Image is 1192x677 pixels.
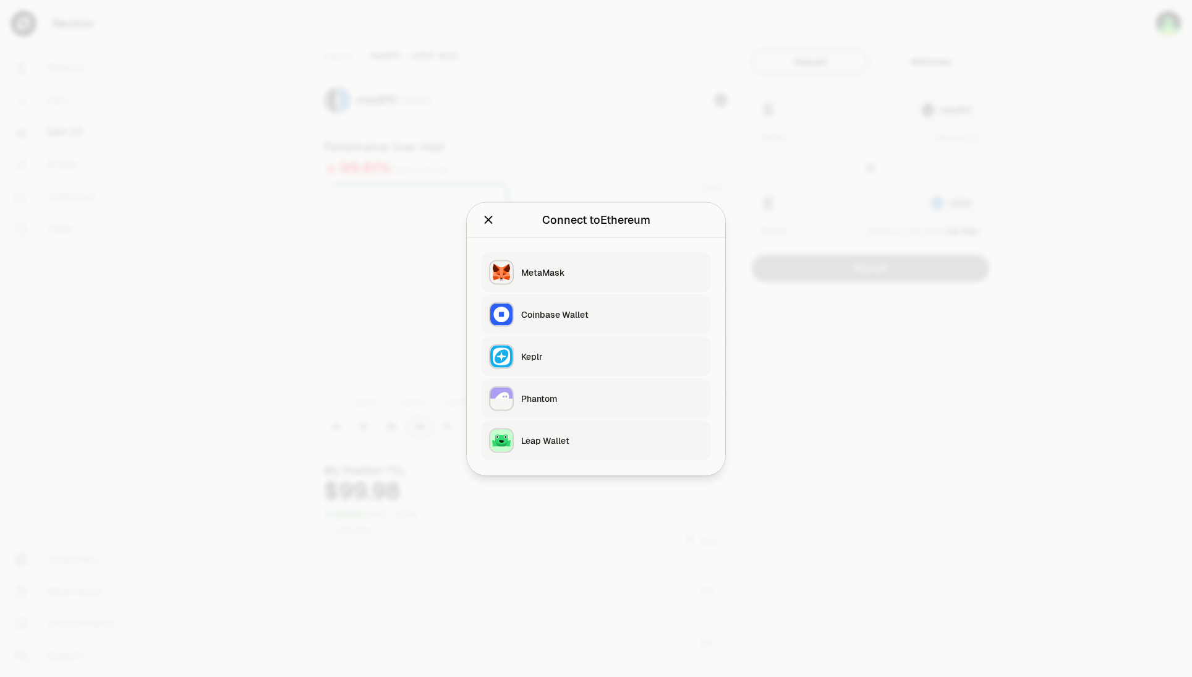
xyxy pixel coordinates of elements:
[490,345,513,367] img: Keplr
[521,434,703,446] div: Leap Wallet
[482,252,710,292] button: MetaMaskMetaMask
[482,211,495,228] button: Close
[482,294,710,334] button: Coinbase WalletCoinbase Wallet
[490,429,513,451] img: Leap Wallet
[490,387,513,409] img: Phantom
[490,261,513,283] img: MetaMask
[482,420,710,460] button: Leap WalletLeap Wallet
[542,211,650,228] div: Connect to Ethereum
[521,266,703,278] div: MetaMask
[482,336,710,376] button: KeplrKeplr
[521,392,703,404] div: Phantom
[521,350,703,362] div: Keplr
[490,303,513,325] img: Coinbase Wallet
[482,378,710,418] button: PhantomPhantom
[521,308,703,320] div: Coinbase Wallet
